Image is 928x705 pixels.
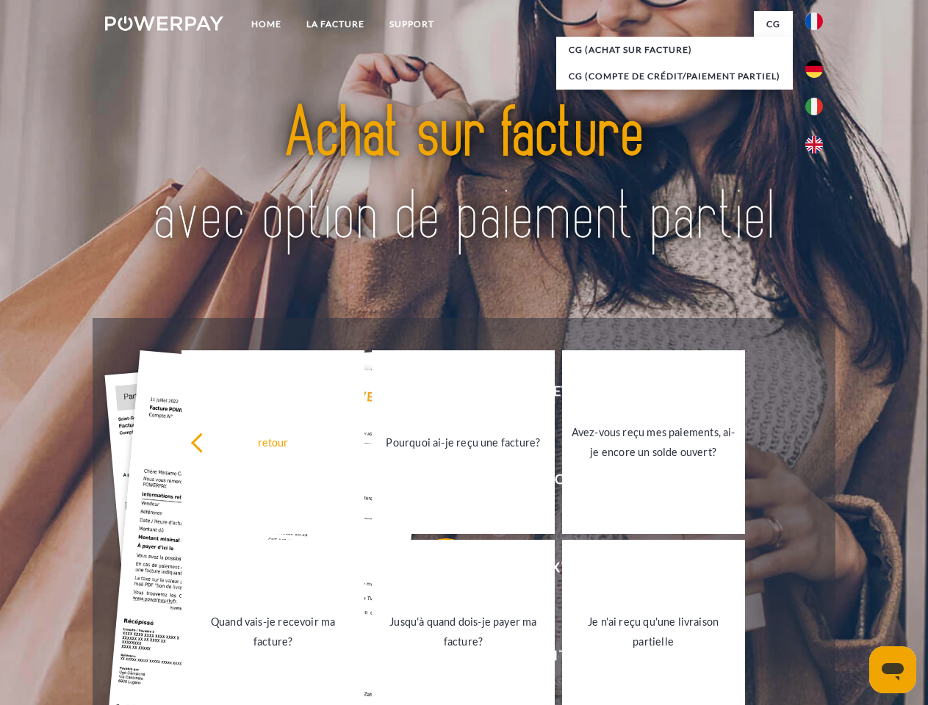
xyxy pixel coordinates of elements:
a: LA FACTURE [294,11,377,37]
div: Quand vais-je recevoir ma facture? [190,612,356,651]
img: fr [805,12,823,30]
iframe: Bouton de lancement de la fenêtre de messagerie [869,646,916,693]
div: Jusqu'à quand dois-je payer ma facture? [381,612,546,651]
a: CG (Compte de crédit/paiement partiel) [556,63,793,90]
img: it [805,98,823,115]
a: Support [377,11,447,37]
a: CG (achat sur facture) [556,37,793,63]
div: Je n'ai reçu qu'une livraison partielle [571,612,736,651]
img: en [805,136,823,153]
div: Avez-vous reçu mes paiements, ai-je encore un solde ouvert? [571,422,736,462]
a: Home [239,11,294,37]
a: CG [754,11,793,37]
img: title-powerpay_fr.svg [140,70,788,281]
img: de [805,60,823,78]
div: retour [190,432,356,452]
div: Pourquoi ai-je reçu une facture? [381,432,546,452]
a: Avez-vous reçu mes paiements, ai-je encore un solde ouvert? [562,350,745,534]
img: logo-powerpay-white.svg [105,16,223,31]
